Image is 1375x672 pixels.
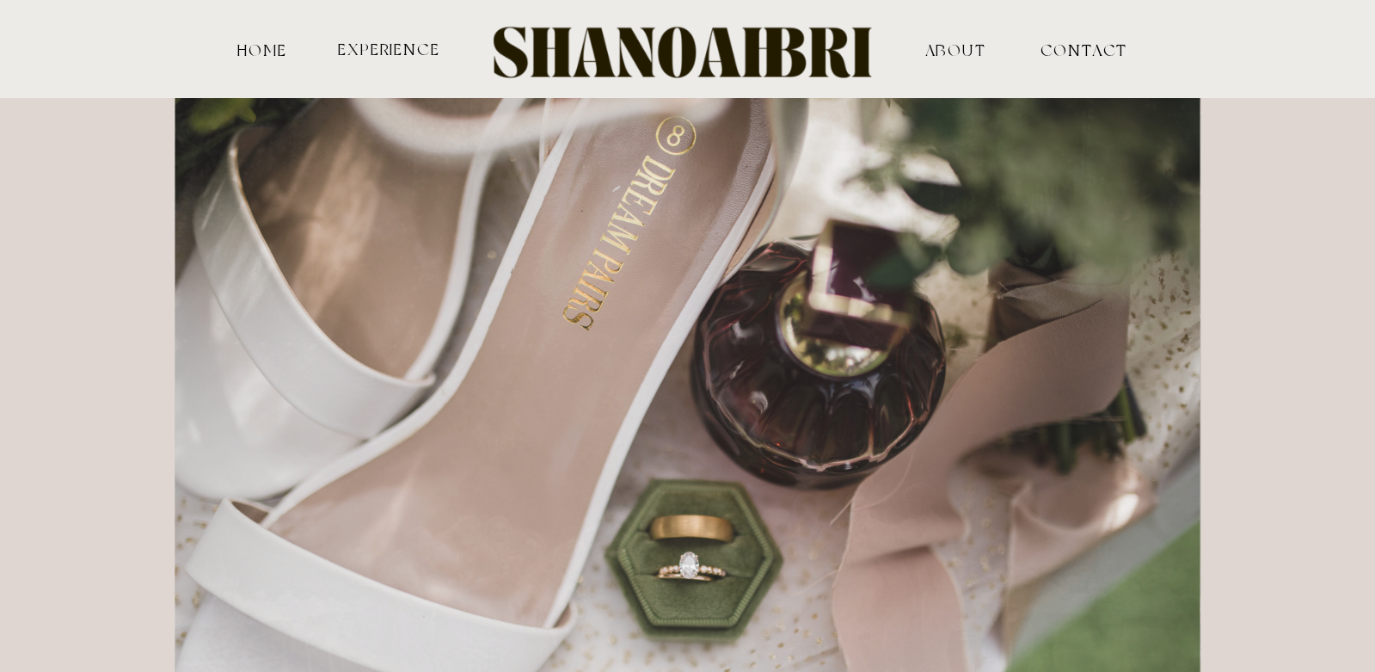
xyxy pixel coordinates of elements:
[235,41,291,57] a: HOME
[336,40,443,57] a: experience
[1040,41,1099,57] a: contact
[871,41,1040,57] a: ABOUT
